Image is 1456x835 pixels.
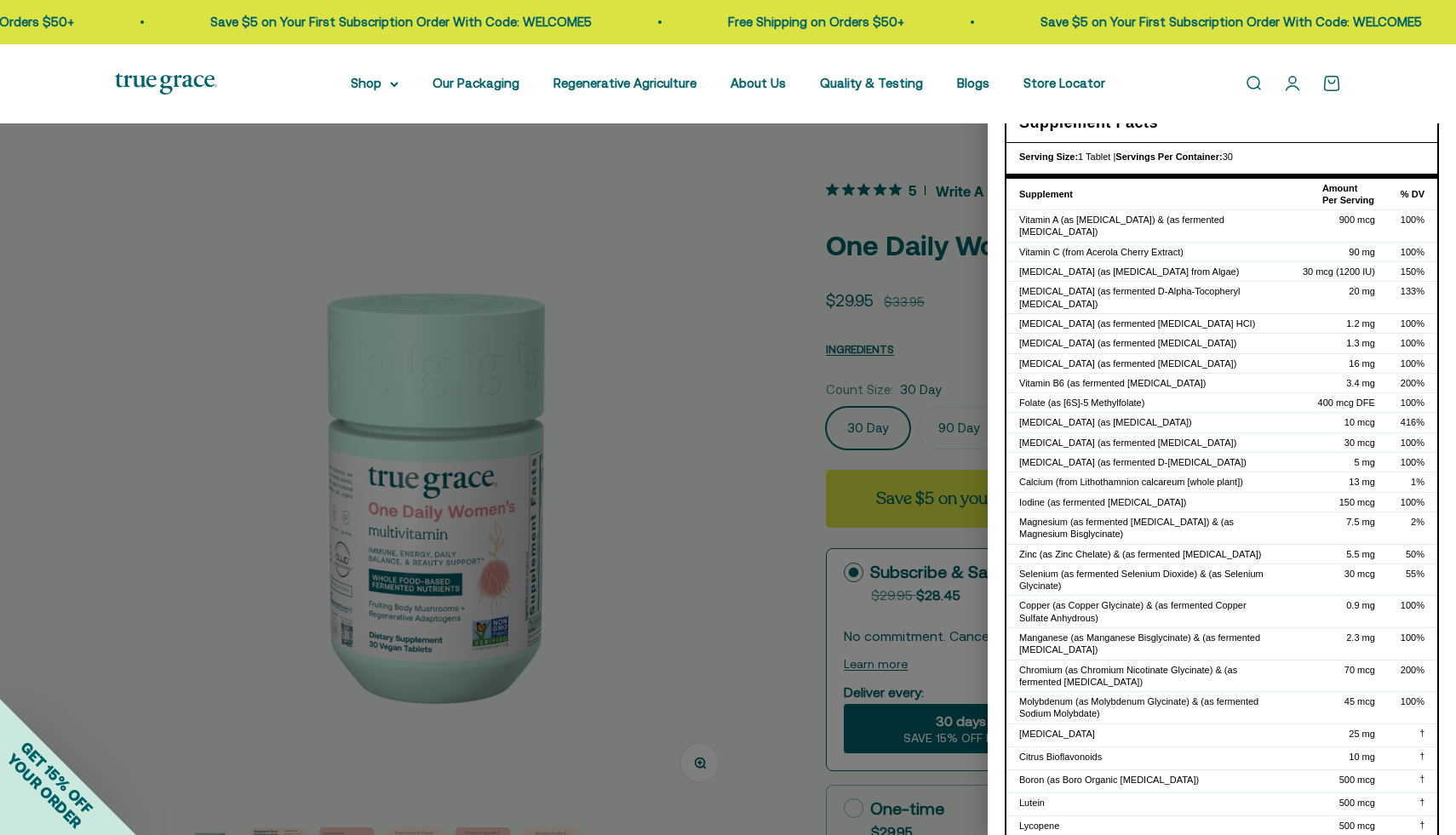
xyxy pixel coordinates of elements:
[1349,358,1375,369] span: 16 mg
[1388,313,1437,333] td: 100%
[1339,214,1375,225] span: 900 mcg
[1019,150,1424,165] div: 1 Tablet | 30
[1019,111,1424,135] h3: Supplement Facts
[1388,544,1437,563] td: 50%
[1019,568,1277,592] div: Selenium (as fermented Selenium Dioxide) & (as Selenium Glycinate)
[433,76,519,90] a: Our Packaging
[1388,179,1437,210] th: % DV
[1349,286,1375,296] span: 20 mg
[1388,353,1437,373] td: 100%
[1349,752,1375,762] span: 10 mg
[1019,437,1277,449] div: [MEDICAL_DATA] (as fermented [MEDICAL_DATA])
[1019,337,1277,349] div: [MEDICAL_DATA] (as fermented [MEDICAL_DATA])
[1349,729,1375,739] span: 25 mg
[1388,262,1437,282] td: 150%
[1019,632,1277,656] div: Manganese (as Manganese Bisglycinate) & (as fermented [MEDICAL_DATA])
[1019,695,1277,720] div: Molybdenum (as Molybdenum Glycinate) & (as fermented Sodium Molybdate)
[1346,378,1375,388] span: 3.4 mg
[1388,512,1437,544] td: 2%
[1019,496,1277,508] div: Iodine (as fermented [MEDICAL_DATA])
[1019,377,1277,389] div: Vitamin B6 (as fermented [MEDICAL_DATA])
[1019,317,1277,329] div: [MEDICAL_DATA] (as fermented [MEDICAL_DATA] HCI)
[820,76,923,90] a: Quality & Testing
[1388,413,1437,432] td: 416%
[1115,152,1222,162] strong: Servings Per Container:
[1388,660,1437,692] td: 200%
[3,750,85,832] span: YOUR ORDER
[17,738,96,817] span: GET 15% OFF
[1346,338,1375,348] span: 1.3 mg
[1346,318,1375,329] span: 1.2 mg
[1019,476,1277,488] div: Calcium (from Lithothamnion calcareum [whole plant])
[1346,549,1375,559] span: 5.5 mg
[725,14,901,29] a: Free Shipping on Orders $50+
[1019,751,1277,763] div: Citrus Bioflavonoids
[1019,416,1277,428] div: [MEDICAL_DATA] (as [MEDICAL_DATA])
[1388,563,1437,596] td: 55%
[1346,632,1375,643] span: 2.3 mg
[1019,797,1277,809] div: Lutein
[1344,417,1375,427] span: 10 mcg
[1388,282,1437,314] td: 133%
[1023,76,1105,90] a: Store Locator
[1339,798,1375,808] span: 500 mcg
[1419,752,1424,761] span: †
[1388,393,1437,413] td: 100%
[1019,152,1078,162] strong: Serving Size:
[1419,798,1424,807] span: †
[1354,457,1374,467] span: 5 mg
[1388,432,1437,452] td: 100%
[1388,242,1437,261] td: 100%
[1303,266,1375,277] span: 30 mcg (1200 IU)
[1349,247,1375,257] span: 90 mg
[207,12,588,32] p: Save $5 on Your First Subscription Order With Code: WELCOME5
[1388,492,1437,512] td: 100%
[1344,569,1375,579] span: 30 mcg
[1019,397,1277,409] div: Folate (as [6S]-5 Methylfolate)
[1339,821,1375,831] span: 500 mcg
[1019,214,1277,238] div: Vitamin A (as [MEDICAL_DATA]) & (as fermented [MEDICAL_DATA])
[1349,477,1375,487] span: 13 mg
[957,76,989,90] a: Blogs
[1346,517,1375,527] span: 7.5 mg
[1019,266,1277,277] div: [MEDICAL_DATA] (as [MEDICAL_DATA] from Algae)
[1318,397,1375,408] span: 400 mcg DFE
[1019,599,1277,624] div: Copper (as Copper Glycinate) & (as fermented Copper Sulfate Anhydrous)
[351,73,398,94] summary: Shop
[1019,664,1277,689] div: Chromium (as Chromium Nicotinate Glycinate) & (as fermented [MEDICAL_DATA])
[1290,179,1388,210] th: Amount Per Serving
[1388,334,1437,353] td: 100%
[1388,472,1437,492] td: 1%
[1019,728,1277,740] div: [MEDICAL_DATA]
[1419,821,1424,830] span: †
[1019,456,1277,468] div: [MEDICAL_DATA] (as fermented D-[MEDICAL_DATA])
[1339,497,1375,507] span: 150 mcg
[1388,210,1437,243] td: 100%
[1339,775,1375,785] span: 500 mcg
[1019,357,1277,369] div: [MEDICAL_DATA] (as fermented [MEDICAL_DATA])
[1019,774,1277,786] div: Boron (as Boro Organic [MEDICAL_DATA])
[1019,285,1277,310] div: [MEDICAL_DATA] (as fermented D-Alpha-Tocopheryl [MEDICAL_DATA])
[1037,12,1419,32] p: Save $5 on Your First Subscription Order With Code: WELCOME5
[1006,179,1290,210] th: Supplement
[1019,820,1277,832] div: Lycopene
[731,76,786,90] a: About Us
[1388,373,1437,392] td: 200%
[1388,596,1437,628] td: 100%
[1388,453,1437,472] td: 100%
[1346,600,1375,610] span: 0.9 mg
[1019,246,1277,258] div: Vitamin C (from Acerola Cherry Extract)
[1344,665,1375,675] span: 70 mcg
[1344,438,1375,448] span: 30 mcg
[553,76,696,90] a: Regenerative Agriculture
[1388,692,1437,724] td: 100%
[1019,548,1277,560] div: Zinc (as Zinc Chelate) & (as fermented [MEDICAL_DATA])
[1388,628,1437,661] td: 100%
[1019,516,1277,540] div: Magnesium (as fermented [MEDICAL_DATA]) & (as Magnesium Bisglycinate)
[1344,696,1375,706] span: 45 mcg
[1419,775,1424,784] span: †
[1419,729,1424,738] span: †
